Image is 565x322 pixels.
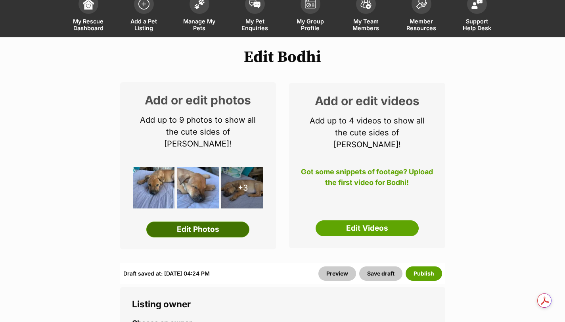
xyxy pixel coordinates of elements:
a: Edit Videos [316,220,419,236]
span: My Rescue Dashboard [71,18,106,31]
h2: Add or edit photos [132,94,264,106]
span: Member Resources [404,18,439,31]
button: Save draft [359,266,402,281]
button: Publish [406,266,442,281]
span: My Pet Enquiries [237,18,273,31]
div: +3 [221,167,263,208]
span: Support Help Desk [459,18,495,31]
a: Edit Photos [146,222,249,237]
span: Listing owner [132,299,191,309]
span: Add a Pet Listing [126,18,162,31]
span: Manage My Pets [182,18,217,31]
div: Draft saved at: [DATE] 04:24 PM [123,266,210,281]
p: Add up to 9 photos to show all the cute sides of [PERSON_NAME]! [132,114,264,150]
p: Got some snippets of footage? Upload the first video for Bodhi! [301,166,433,193]
span: My Team Members [348,18,384,31]
a: Preview [318,266,356,281]
span: My Group Profile [293,18,328,31]
p: Add up to 4 videos to show all the cute sides of [PERSON_NAME]! [301,115,433,150]
h2: Add or edit videos [301,95,433,107]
